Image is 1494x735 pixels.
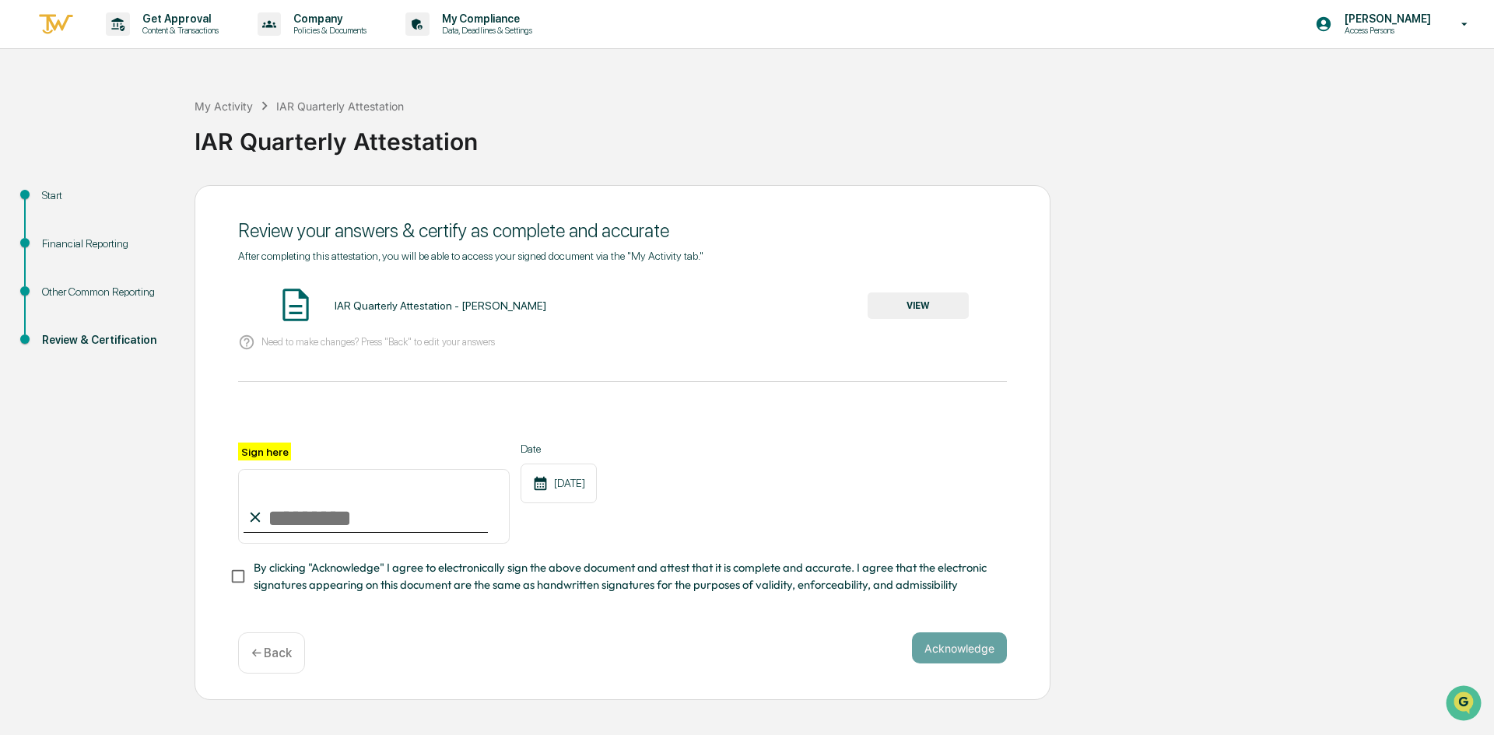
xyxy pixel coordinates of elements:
div: My Activity [195,100,253,113]
p: ← Back [251,646,292,660]
span: Preclearance [31,196,100,212]
div: Other Common Reporting [42,284,170,300]
div: IAR Quarterly Attestation [195,115,1486,156]
p: My Compliance [430,12,540,25]
p: [PERSON_NAME] [1332,12,1439,25]
button: Acknowledge [912,632,1007,663]
p: How can we help? [16,33,283,58]
p: Access Persons [1332,25,1439,36]
div: 🗄️ [113,198,125,210]
div: Start [42,187,170,204]
div: 🔎 [16,227,28,240]
p: Get Approval [130,12,226,25]
a: Powered byPylon [110,263,188,275]
div: We're available if you need us! [53,135,197,147]
button: Start new chat [265,124,283,142]
a: 🗄️Attestations [107,190,199,218]
p: Data, Deadlines & Settings [430,25,540,36]
div: 🖐️ [16,198,28,210]
button: VIEW [868,292,969,319]
iframe: Open customer support [1444,684,1486,726]
div: IAR Quarterly Attestation - [PERSON_NAME] [335,299,546,312]
div: [DATE] [521,464,597,503]
label: Sign here [238,443,291,460]
a: 🔎Data Lookup [9,219,104,247]
p: Need to make changes? Press "Back" to edit your answers [261,336,495,348]
div: IAR Quarterly Attestation [276,100,404,113]
label: Date [521,443,597,455]
img: Document Icon [276,285,315,324]
div: Financial Reporting [42,236,170,252]
a: 🖐️Preclearance [9,190,107,218]
p: Policies & Documents [281,25,374,36]
span: Attestations [128,196,193,212]
div: Review your answers & certify as complete and accurate [238,219,1007,242]
p: Company [281,12,374,25]
img: logo [37,12,75,37]
img: 1746055101610-c473b297-6a78-478c-a979-82029cc54cd1 [16,119,44,147]
span: Data Lookup [31,226,98,241]
span: By clicking "Acknowledge" I agree to electronically sign the above document and attest that it is... [254,559,994,594]
div: Start new chat [53,119,255,135]
span: Pylon [155,264,188,275]
div: Review & Certification [42,332,170,348]
span: After completing this attestation, you will be able to access your signed document via the "My Ac... [238,250,703,262]
p: Content & Transactions [130,25,226,36]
